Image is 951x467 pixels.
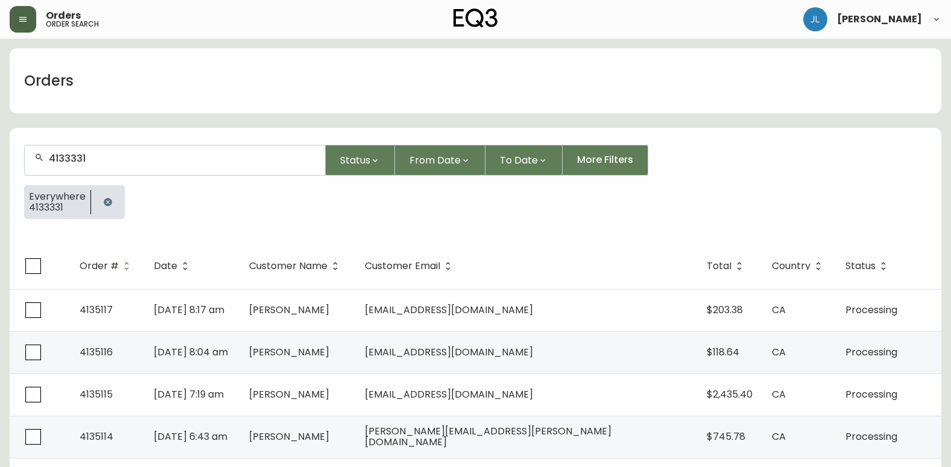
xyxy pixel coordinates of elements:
span: $118.64 [707,345,739,359]
span: CA [772,430,786,443]
span: Country [772,261,826,272]
span: Total [707,261,747,272]
span: [DATE] 8:04 am [154,345,228,359]
span: Processing [845,387,897,401]
span: [PERSON_NAME] [249,303,329,317]
span: 4135115 [80,387,113,401]
span: CA [772,387,786,401]
span: Customer Name [249,261,343,272]
span: CA [772,303,786,317]
span: [DATE] 8:17 am [154,303,224,317]
span: [EMAIL_ADDRESS][DOMAIN_NAME] [365,387,533,401]
span: [PERSON_NAME] [249,387,329,401]
span: Customer Email [365,261,456,272]
input: Search [49,153,315,164]
button: More Filters [563,145,648,176]
button: Status [326,145,395,176]
span: $203.38 [707,303,743,317]
span: Processing [845,303,897,317]
span: [EMAIL_ADDRESS][DOMAIN_NAME] [365,345,533,359]
img: logo [453,8,498,28]
span: [DATE] 6:43 am [154,430,227,443]
h1: Orders [24,71,74,91]
span: 4135117 [80,303,113,317]
span: 4135114 [80,430,113,443]
h5: order search [46,21,99,28]
span: Country [772,262,810,270]
img: 1c9c23e2a847dab86f8017579b61559c [803,7,827,31]
button: From Date [395,145,485,176]
span: Status [845,262,876,270]
span: [PERSON_NAME] [249,345,329,359]
span: Order # [80,262,119,270]
span: Status [845,261,891,272]
span: [DATE] 7:19 am [154,387,224,401]
span: Total [707,262,731,270]
span: 4133331 [29,202,86,213]
span: Processing [845,345,897,359]
span: Date [154,262,177,270]
span: Status [340,153,370,168]
span: More Filters [577,153,633,167]
span: Customer Email [365,262,440,270]
span: $2,435.40 [707,387,753,401]
span: CA [772,345,786,359]
span: Processing [845,430,897,443]
span: [PERSON_NAME] [837,14,922,24]
span: Everywhere [29,191,86,202]
span: 4135116 [80,345,113,359]
span: [EMAIL_ADDRESS][DOMAIN_NAME] [365,303,533,317]
span: Orders [46,11,81,21]
button: To Date [485,145,563,176]
span: Customer Name [249,262,327,270]
span: From Date [409,153,461,168]
span: Date [154,261,193,272]
span: $745.78 [707,430,745,443]
span: Order # [80,261,134,272]
span: To Date [500,153,538,168]
span: [PERSON_NAME] [249,430,329,443]
span: [PERSON_NAME][EMAIL_ADDRESS][PERSON_NAME][DOMAIN_NAME] [365,424,611,449]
